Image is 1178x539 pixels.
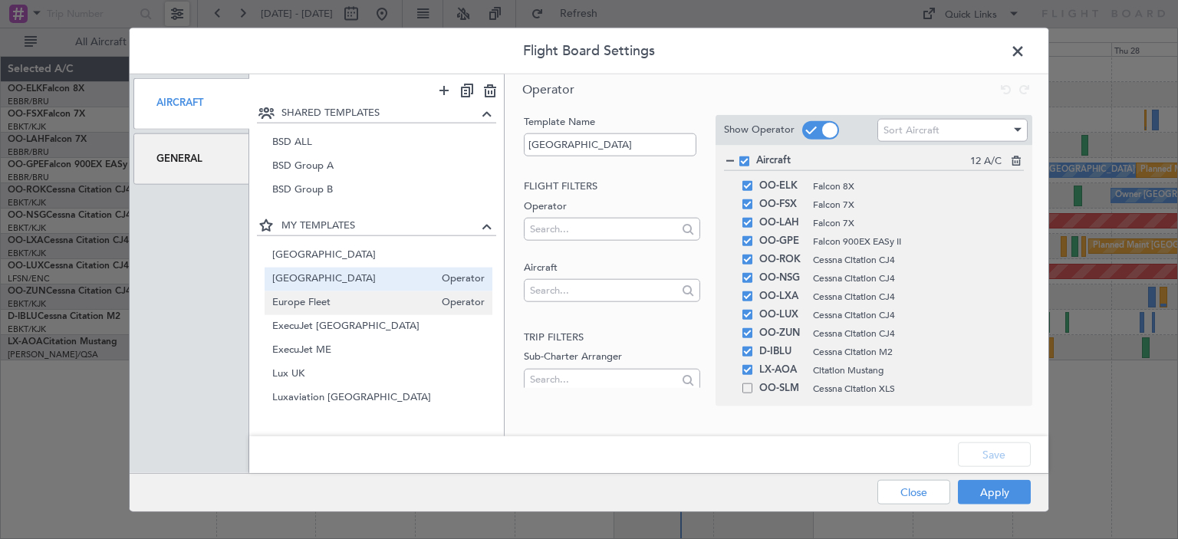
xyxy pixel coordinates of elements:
[813,271,1009,284] span: Cessna Citation CJ4
[759,250,805,268] span: OO-ROK
[756,153,970,168] span: Aircraft
[813,381,1009,395] span: Cessna Citation XLS
[759,305,805,324] span: OO-LUX
[434,271,485,288] span: Operator
[272,271,435,288] span: [GEOGRAPHIC_DATA]
[130,28,1048,74] header: Flight Board Settings
[759,287,805,305] span: OO-LXA
[813,197,1009,211] span: Falcon 7X
[970,153,1002,169] span: 12 A/C
[272,414,485,430] span: Luxaviation [GEOGRAPHIC_DATA]
[434,295,485,311] span: Operator
[522,81,574,97] span: Operator
[813,344,1009,358] span: Cessna Citation M2
[524,330,699,345] h2: Trip filters
[530,217,676,240] input: Search...
[133,77,249,129] div: Aircraft
[272,134,485,150] span: BSD ALL
[759,360,805,379] span: LX-AOA
[272,248,485,264] span: [GEOGRAPHIC_DATA]
[272,390,485,406] span: Luxaviation [GEOGRAPHIC_DATA]
[813,234,1009,248] span: Falcon 900EX EASy II
[272,319,485,335] span: ExecuJet [GEOGRAPHIC_DATA]
[524,179,699,195] h2: Flight filters
[524,199,699,214] label: Operator
[724,123,795,138] label: Show Operator
[530,278,676,301] input: Search...
[759,232,805,250] span: OO-GPE
[759,213,805,232] span: OO-LAH
[958,480,1031,504] button: Apply
[759,379,805,397] span: OO-SLM
[813,215,1009,229] span: Falcon 7X
[877,480,950,504] button: Close
[813,289,1009,303] span: Cessna Citation CJ4
[813,363,1009,376] span: Citation Mustang
[272,366,485,383] span: Lux UK
[813,252,1009,266] span: Cessna Citation CJ4
[530,368,676,391] input: Search...
[759,268,805,287] span: OO-NSG
[272,343,485,359] span: ExecuJet ME
[759,195,805,213] span: OO-FSX
[133,133,249,184] div: General
[813,307,1009,321] span: Cessna Citation CJ4
[524,114,699,130] label: Template Name
[813,326,1009,340] span: Cessna Citation CJ4
[272,158,485,174] span: BSD Group A
[272,295,435,311] span: Europe Fleet
[759,324,805,342] span: OO-ZUN
[813,179,1009,192] span: Falcon 8X
[883,123,939,137] span: Sort Aircraft
[524,350,699,365] label: Sub-Charter Arranger
[759,176,805,195] span: OO-ELK
[272,182,485,198] span: BSD Group B
[281,219,479,234] span: MY TEMPLATES
[281,105,479,120] span: SHARED TEMPLATES
[524,260,699,275] label: Aircraft
[759,342,805,360] span: D-IBLU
